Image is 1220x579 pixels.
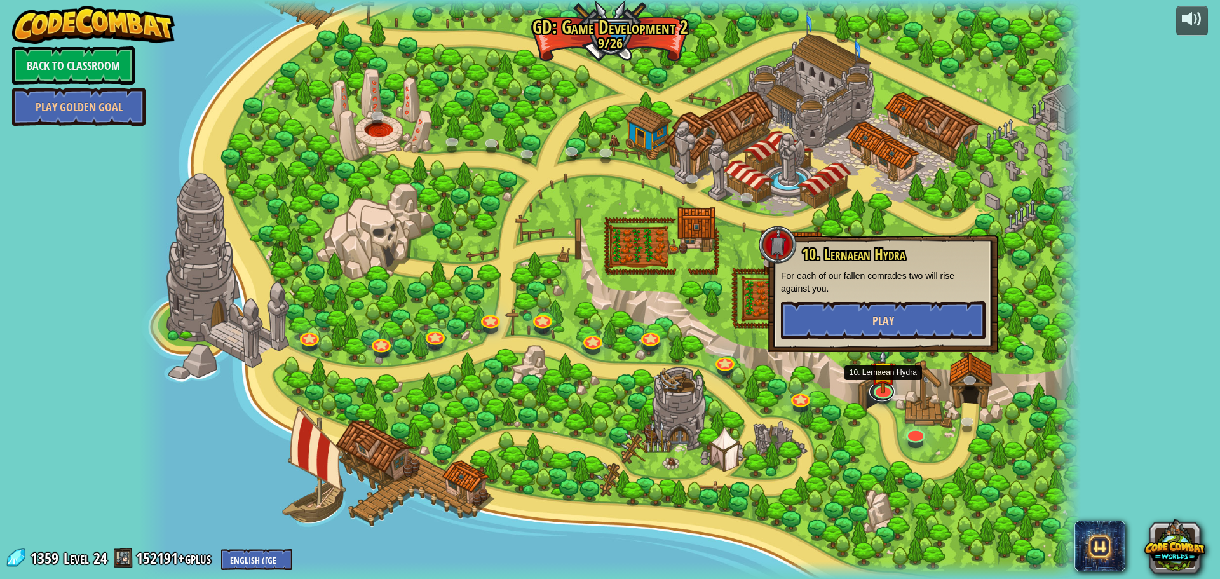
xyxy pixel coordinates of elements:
img: level-banner-started.png [871,350,896,393]
button: Play [781,301,986,339]
span: Play [872,313,894,329]
span: 24 [93,548,107,568]
span: 1359 [30,548,62,568]
button: Adjust volume [1176,6,1208,36]
a: Play Golden Goal [12,88,146,126]
span: Level [64,548,89,569]
p: For each of our fallen comrades two will rise against you. [781,269,986,295]
span: 10. Lernaean Hydra [802,243,905,265]
a: 152191+gplus [136,548,215,568]
a: Back to Classroom [12,46,135,85]
img: CodeCombat - Learn how to code by playing a game [12,6,175,44]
